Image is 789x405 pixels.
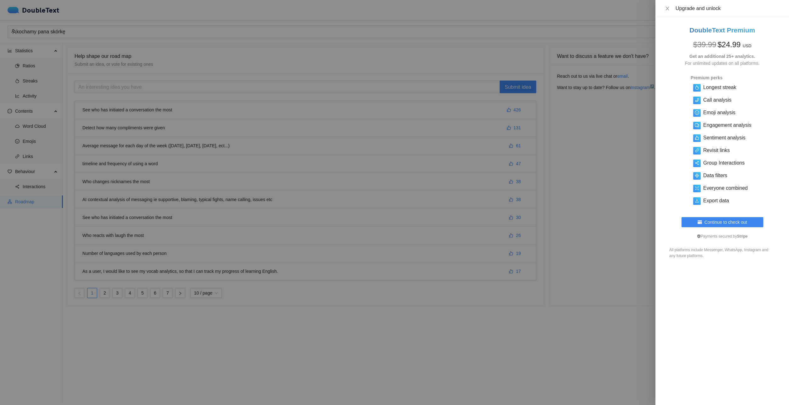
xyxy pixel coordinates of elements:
[703,96,731,104] h5: Call analysis
[703,197,729,205] h5: Export data
[697,220,702,225] span: credit-card
[717,40,740,49] span: $ 24.99
[695,199,699,203] span: download
[693,40,716,49] span: $ 39.99
[737,234,747,239] b: Stripe
[685,61,759,66] span: For unlimited updates on all platforms.
[695,148,699,153] span: link
[695,136,699,140] span: like
[743,43,751,48] span: USD
[703,134,745,142] h5: Sentiment analysis
[675,5,781,12] div: Upgrade and unlock
[697,234,747,239] span: Payments secured by
[703,84,736,91] h5: Longest streak
[703,159,745,167] h5: Group Interactions
[695,98,699,102] span: phone
[691,75,722,80] strong: Premium perks
[695,85,699,90] span: fire
[695,123,699,127] span: comment
[665,6,670,11] span: close
[703,109,735,116] h5: Emoji analysis
[703,121,751,129] h5: Engagement analysis
[695,110,699,115] span: smile
[703,184,747,192] h5: Everyone combined
[704,219,747,226] span: Continue to check out
[695,186,699,190] span: fullscreen-exit
[703,172,727,179] h5: Data filters
[663,25,781,35] h2: DoubleText Premium
[703,147,730,154] h5: Revisit links
[697,234,701,238] span: safety-certificate
[695,161,699,165] span: share-alt
[695,173,699,178] span: aim
[689,54,755,59] strong: Get an additional 25+ analytics.
[669,248,768,258] span: All platforms include Messenger, WhatsApp, Instagram and any future platforms.
[681,217,763,227] button: credit-cardContinue to check out
[663,6,672,12] button: Close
